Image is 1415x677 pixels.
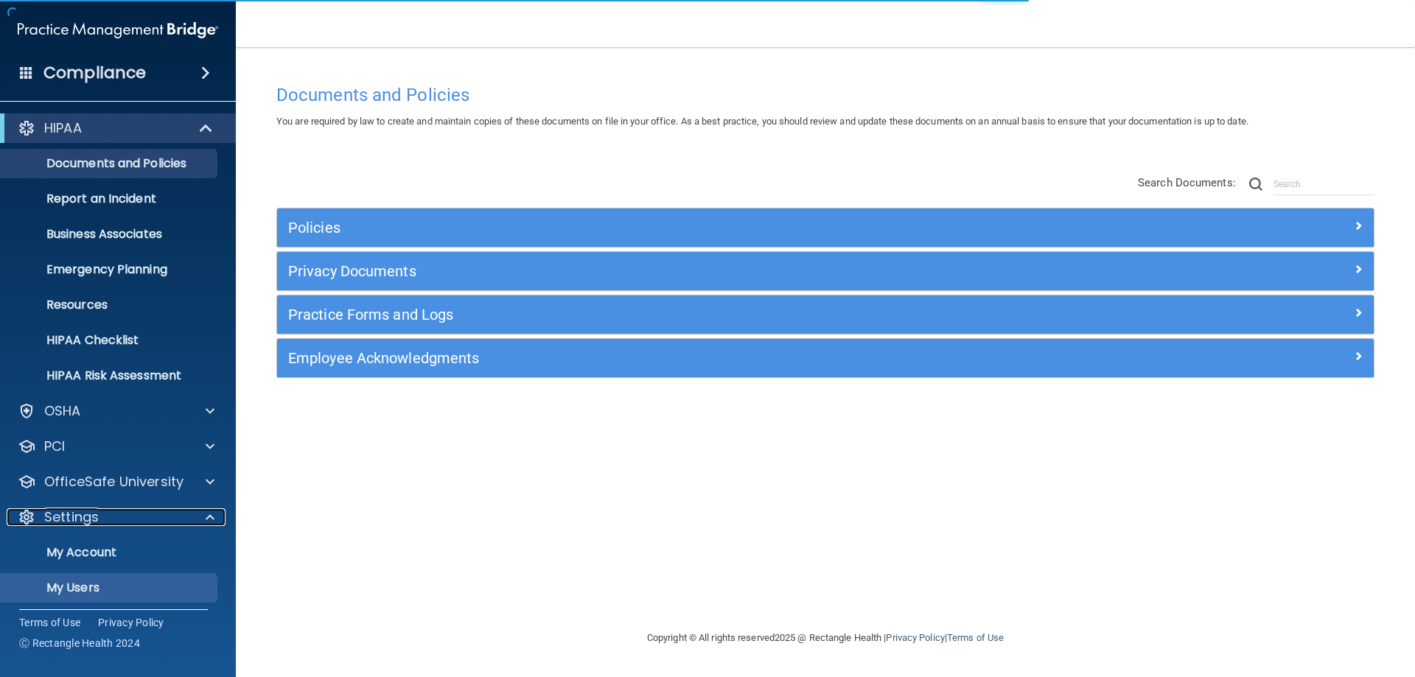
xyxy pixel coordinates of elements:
[10,298,211,312] p: Resources
[276,116,1248,127] span: You are required by law to create and maintain copies of these documents on file in your office. ...
[18,438,214,455] a: PCI
[10,580,211,595] p: My Users
[288,306,1089,323] h5: Practice Forms and Logs
[10,368,211,383] p: HIPAA Risk Assessment
[18,402,214,420] a: OSHA
[44,119,82,137] p: HIPAA
[1138,176,1236,189] span: Search Documents:
[18,119,214,137] a: HIPAA
[10,227,211,242] p: Business Associates
[288,259,1363,283] a: Privacy Documents
[947,632,1004,643] a: Terms of Use
[1273,173,1374,195] input: Search
[886,632,944,643] a: Privacy Policy
[288,303,1363,326] a: Practice Forms and Logs
[43,63,146,83] h4: Compliance
[1249,178,1262,191] img: ic-search.3b580494.png
[98,615,164,630] a: Privacy Policy
[1160,572,1397,631] iframe: Drift Widget Chat Controller
[18,473,214,491] a: OfficeSafe University
[10,156,211,171] p: Documents and Policies
[44,438,65,455] p: PCI
[276,85,1374,105] h4: Documents and Policies
[288,220,1089,236] h5: Policies
[44,402,81,420] p: OSHA
[44,473,184,491] p: OfficeSafe University
[18,15,218,45] img: PMB logo
[44,508,99,526] p: Settings
[10,545,211,560] p: My Account
[19,636,140,650] span: Ⓒ Rectangle Health 2024
[288,350,1089,366] h5: Employee Acknowledgments
[10,333,211,348] p: HIPAA Checklist
[18,508,214,526] a: Settings
[556,614,1094,662] div: Copyright © All rights reserved 2025 @ Rectangle Health | |
[19,615,80,630] a: Terms of Use
[288,263,1089,279] h5: Privacy Documents
[288,346,1363,370] a: Employee Acknowledgments
[10,192,211,206] p: Report an Incident
[288,216,1363,239] a: Policies
[10,262,211,277] p: Emergency Planning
